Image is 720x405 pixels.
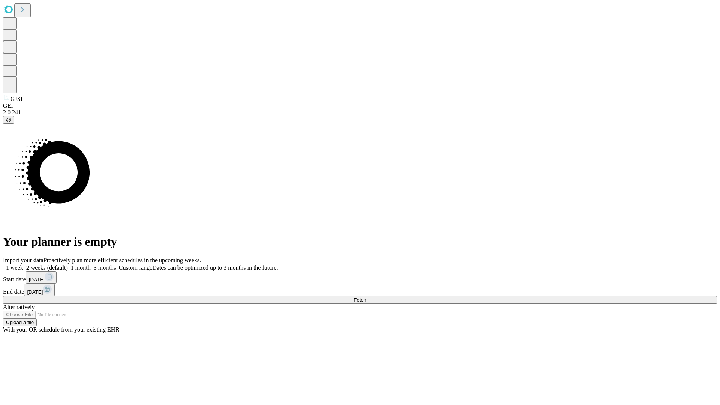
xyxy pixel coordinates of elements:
div: Start date [3,271,717,283]
span: With your OR schedule from your existing EHR [3,326,119,333]
span: Import your data [3,257,43,263]
button: @ [3,116,14,124]
span: Alternatively [3,304,34,310]
span: Proactively plan more efficient schedules in the upcoming weeks. [43,257,201,263]
button: Upload a file [3,318,37,326]
span: Custom range [119,264,152,271]
div: GEI [3,102,717,109]
span: @ [6,117,11,123]
span: Fetch [354,297,366,303]
span: 1 month [71,264,91,271]
span: Dates can be optimized up to 3 months in the future. [152,264,278,271]
span: 2 weeks (default) [26,264,68,271]
span: [DATE] [27,289,43,295]
div: End date [3,283,717,296]
button: [DATE] [26,271,57,283]
span: GJSH [10,96,25,102]
h1: Your planner is empty [3,235,717,249]
span: 1 week [6,264,23,271]
span: 3 months [94,264,116,271]
button: [DATE] [24,283,55,296]
div: 2.0.241 [3,109,717,116]
span: [DATE] [29,277,45,282]
button: Fetch [3,296,717,304]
